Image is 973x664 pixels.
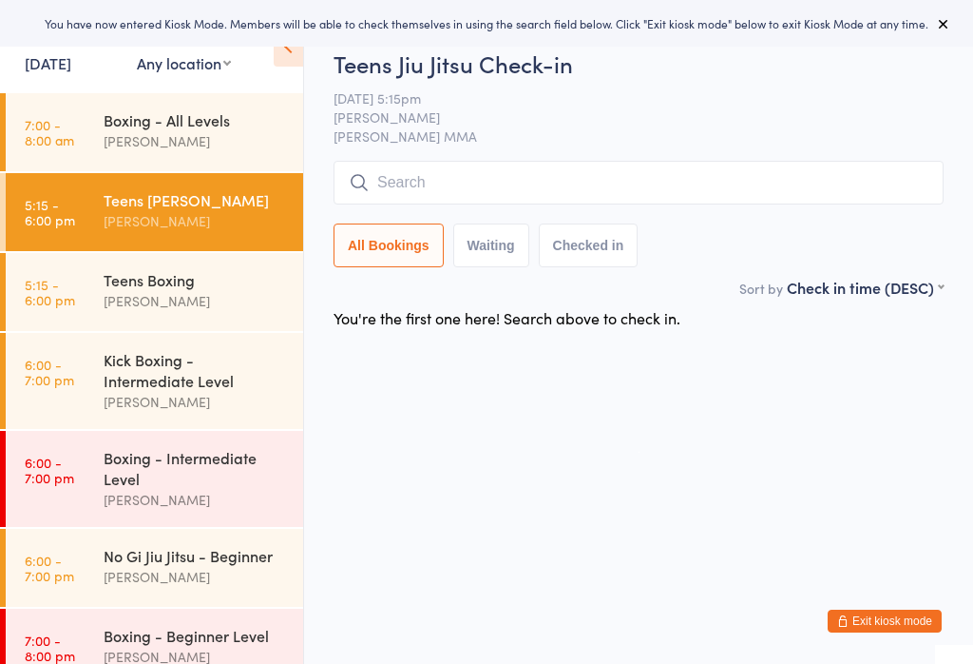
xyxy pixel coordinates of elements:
[104,290,287,312] div: [PERSON_NAME]
[6,93,303,171] a: 7:00 -8:00 amBoxing - All Levels[PERSON_NAME]
[25,197,75,227] time: 5:15 - 6:00 pm
[25,553,74,583] time: 6:00 - 7:00 pm
[25,357,74,387] time: 6:00 - 7:00 pm
[137,52,231,73] div: Any location
[25,52,71,73] a: [DATE]
[104,210,287,232] div: [PERSON_NAME]
[334,88,914,107] span: [DATE] 5:15pm
[104,625,287,646] div: Boxing - Beginner Level
[334,107,914,127] span: [PERSON_NAME]
[104,545,287,566] div: No Gi Jiu Jitsu - Beginner
[25,455,74,485] time: 6:00 - 7:00 pm
[334,224,444,267] button: All Bookings
[6,253,303,331] a: 5:15 -6:00 pmTeens Boxing[PERSON_NAME]
[25,277,75,307] time: 5:15 - 6:00 pm
[104,130,287,152] div: [PERSON_NAME]
[6,173,303,251] a: 5:15 -6:00 pmTeens [PERSON_NAME][PERSON_NAME]
[6,431,303,527] a: 6:00 -7:00 pmBoxing - Intermediate Level[PERSON_NAME]
[334,48,944,79] h2: Teens Jiu Jitsu Check-in
[334,127,944,146] span: [PERSON_NAME] MMA
[30,15,943,31] div: You have now entered Kiosk Mode. Members will be able to check themselves in using the search fie...
[453,224,529,267] button: Waiting
[6,529,303,607] a: 6:00 -7:00 pmNo Gi Jiu Jitsu - Beginner[PERSON_NAME]
[104,349,287,391] div: Kick Boxing - Intermediate Level
[334,307,680,328] div: You're the first one here! Search above to check in.
[104,489,287,511] div: [PERSON_NAME]
[25,117,74,147] time: 7:00 - 8:00 am
[104,391,287,413] div: [PERSON_NAME]
[334,161,944,205] input: Search
[104,109,287,130] div: Boxing - All Levels
[739,279,783,298] label: Sort by
[6,333,303,429] a: 6:00 -7:00 pmKick Boxing - Intermediate Level[PERSON_NAME]
[104,447,287,489] div: Boxing - Intermediate Level
[104,269,287,290] div: Teens Boxing
[104,189,287,210] div: Teens [PERSON_NAME]
[828,610,942,633] button: Exit kiosk mode
[787,277,944,298] div: Check in time (DESC)
[539,224,639,267] button: Checked in
[104,566,287,588] div: [PERSON_NAME]
[25,633,75,663] time: 7:00 - 8:00 pm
